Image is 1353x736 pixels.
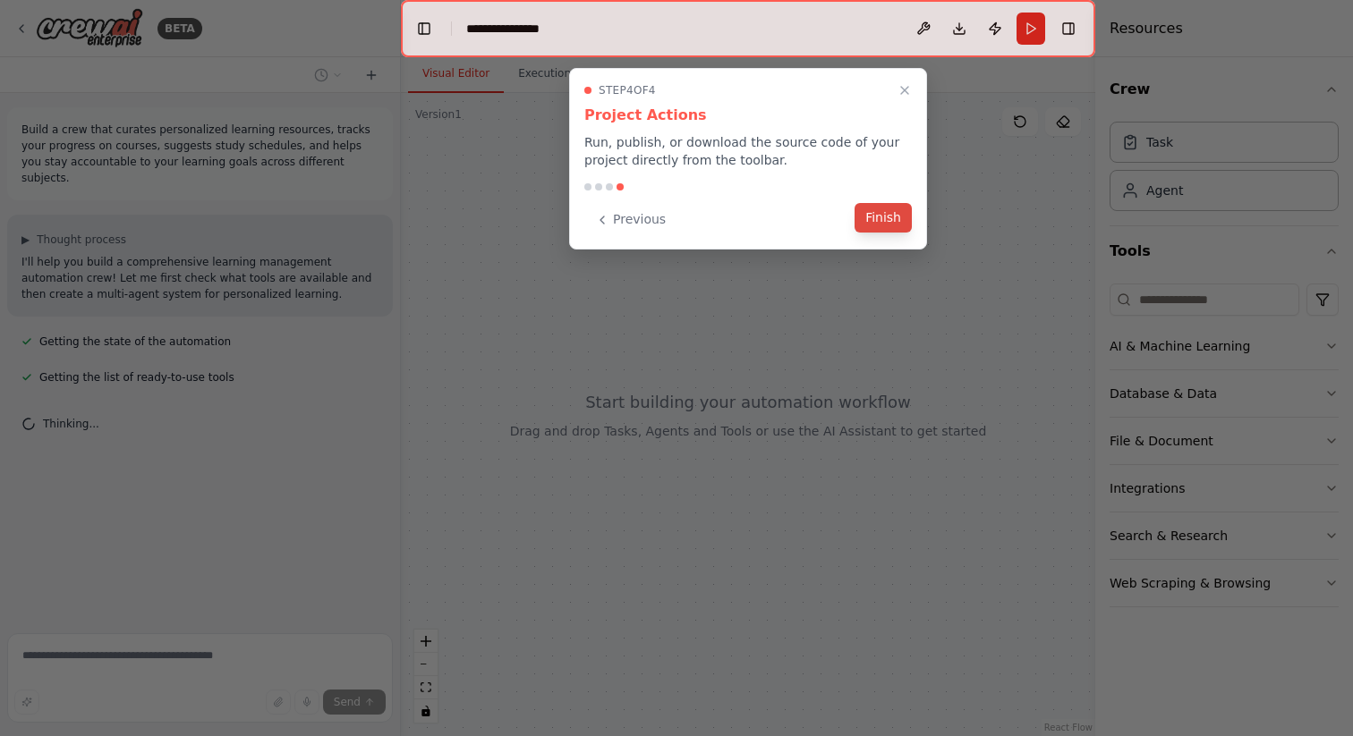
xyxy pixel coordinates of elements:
[584,205,676,234] button: Previous
[412,16,437,41] button: Hide left sidebar
[894,80,915,101] button: Close walkthrough
[584,105,912,126] h3: Project Actions
[584,133,912,169] p: Run, publish, or download the source code of your project directly from the toolbar.
[855,203,912,233] button: Finish
[599,83,656,97] span: Step 4 of 4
